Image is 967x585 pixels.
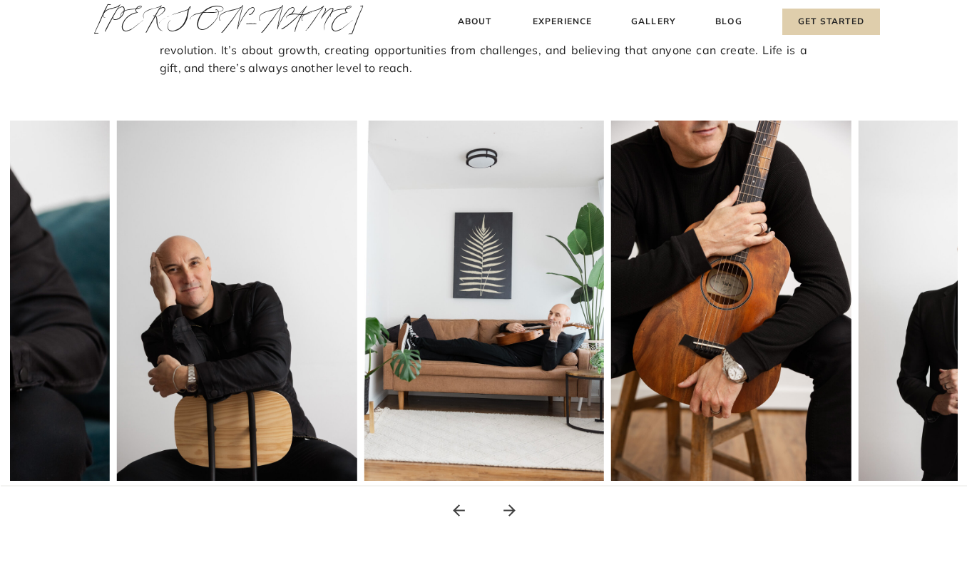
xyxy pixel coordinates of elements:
a: About [454,14,496,29]
a: Gallery [630,14,677,29]
a: Experience [531,14,594,29]
a: Blog [712,14,745,29]
a: Get Started [782,9,880,35]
